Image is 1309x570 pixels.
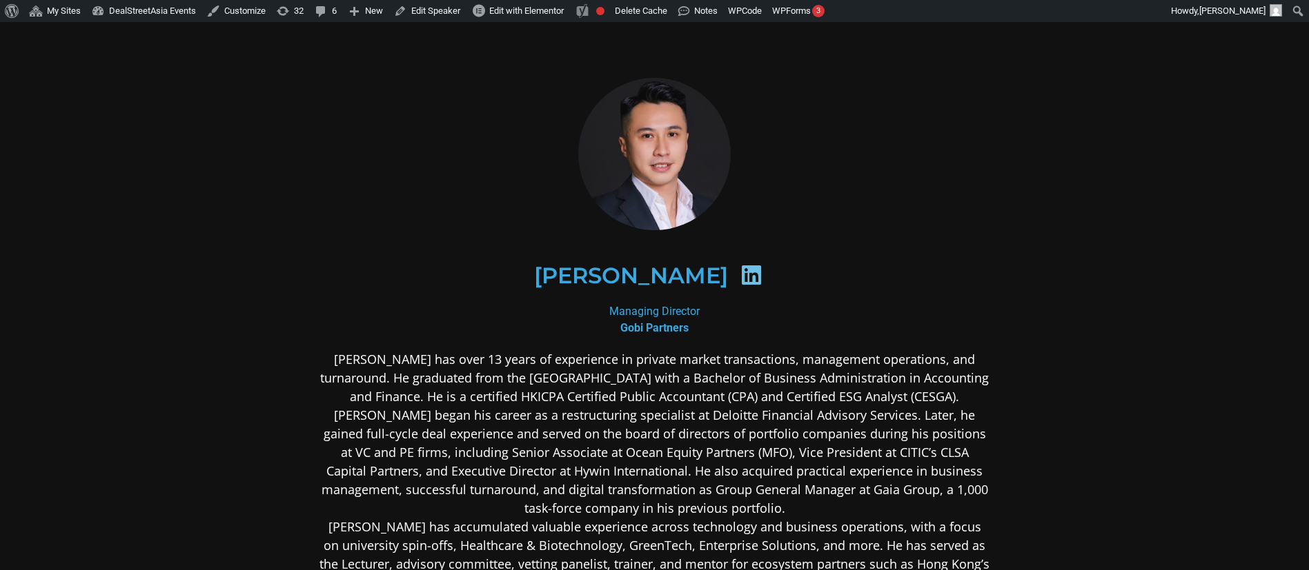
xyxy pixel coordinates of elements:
span: [PERSON_NAME] [1199,6,1266,16]
div: Focus keyphrase not set [596,7,604,15]
h2: [PERSON_NAME] [534,265,728,287]
div: 3 [812,5,825,17]
div: Managing Director [319,303,990,336]
b: Gobi Partners [620,321,689,334]
span: Edit with Elementor [489,6,564,16]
